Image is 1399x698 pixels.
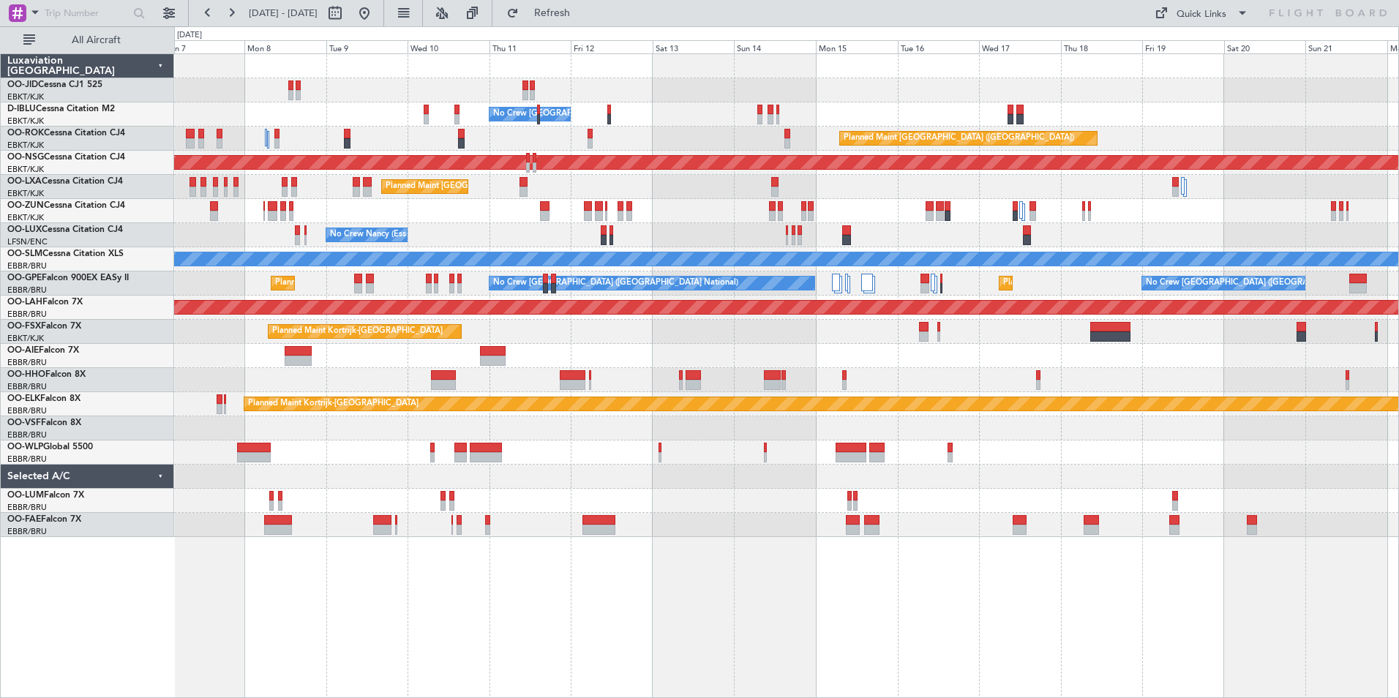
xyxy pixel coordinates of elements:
[7,454,47,465] a: EBBR/BRU
[653,40,735,53] div: Sat 13
[7,429,47,440] a: EBBR/BRU
[326,40,408,53] div: Tue 9
[163,40,245,53] div: Sun 7
[7,491,84,500] a: OO-LUMFalcon 7X
[7,346,39,355] span: OO-AIE
[38,35,154,45] span: All Aircraft
[979,40,1061,53] div: Wed 17
[7,153,125,162] a: OO-NSGCessna Citation CJ4
[490,40,571,53] div: Thu 11
[244,40,326,53] div: Mon 8
[7,140,44,151] a: EBKT/KJK
[7,80,38,89] span: OO-JID
[7,333,44,344] a: EBKT/KJK
[7,419,41,427] span: OO-VSF
[330,224,417,246] div: No Crew Nancy (Essey)
[1142,40,1224,53] div: Fri 19
[7,515,81,524] a: OO-FAEFalcon 7X
[248,393,419,415] div: Planned Maint Kortrijk-[GEOGRAPHIC_DATA]
[7,370,86,379] a: OO-HHOFalcon 8X
[1224,40,1306,53] div: Sat 20
[7,394,80,403] a: OO-ELKFalcon 8X
[7,225,123,234] a: OO-LUXCessna Citation CJ4
[7,285,47,296] a: EBBR/BRU
[7,201,125,210] a: OO-ZUNCessna Citation CJ4
[7,298,42,307] span: OO-LAH
[734,40,816,53] div: Sun 14
[7,491,44,500] span: OO-LUM
[7,225,42,234] span: OO-LUX
[7,405,47,416] a: EBBR/BRU
[7,260,47,271] a: EBBR/BRU
[7,394,40,403] span: OO-ELK
[275,272,540,294] div: Planned Maint [GEOGRAPHIC_DATA] ([GEOGRAPHIC_DATA] National)
[7,129,44,138] span: OO-ROK
[45,2,129,24] input: Trip Number
[272,320,443,342] div: Planned Maint Kortrijk-[GEOGRAPHIC_DATA]
[1305,40,1387,53] div: Sun 21
[249,7,318,20] span: [DATE] - [DATE]
[7,443,93,451] a: OO-WLPGlobal 5500
[7,370,45,379] span: OO-HHO
[500,1,588,25] button: Refresh
[7,236,48,247] a: LFSN/ENC
[844,127,1074,149] div: Planned Maint [GEOGRAPHIC_DATA] ([GEOGRAPHIC_DATA])
[16,29,159,52] button: All Aircraft
[1061,40,1143,53] div: Thu 18
[7,274,129,282] a: OO-GPEFalcon 900EX EASy II
[1146,272,1391,294] div: No Crew [GEOGRAPHIC_DATA] ([GEOGRAPHIC_DATA] National)
[522,8,583,18] span: Refresh
[493,272,738,294] div: No Crew [GEOGRAPHIC_DATA] ([GEOGRAPHIC_DATA] National)
[7,502,47,513] a: EBBR/BRU
[7,249,42,258] span: OO-SLM
[898,40,980,53] div: Tue 16
[7,381,47,392] a: EBBR/BRU
[1177,7,1226,22] div: Quick Links
[7,129,125,138] a: OO-ROKCessna Citation CJ4
[386,176,650,198] div: Planned Maint [GEOGRAPHIC_DATA] ([GEOGRAPHIC_DATA] National)
[7,249,124,258] a: OO-SLMCessna Citation XLS
[7,164,44,175] a: EBKT/KJK
[1147,1,1256,25] button: Quick Links
[7,346,79,355] a: OO-AIEFalcon 7X
[7,322,41,331] span: OO-FSX
[7,105,115,113] a: D-IBLUCessna Citation M2
[816,40,898,53] div: Mon 15
[7,526,47,537] a: EBBR/BRU
[7,188,44,199] a: EBKT/KJK
[7,91,44,102] a: EBKT/KJK
[7,153,44,162] span: OO-NSG
[571,40,653,53] div: Fri 12
[177,29,202,42] div: [DATE]
[7,357,47,368] a: EBBR/BRU
[7,309,47,320] a: EBBR/BRU
[493,103,738,125] div: No Crew [GEOGRAPHIC_DATA] ([GEOGRAPHIC_DATA] National)
[7,212,44,223] a: EBKT/KJK
[7,201,44,210] span: OO-ZUN
[7,515,41,524] span: OO-FAE
[1003,272,1268,294] div: Planned Maint [GEOGRAPHIC_DATA] ([GEOGRAPHIC_DATA] National)
[7,419,81,427] a: OO-VSFFalcon 8X
[7,80,102,89] a: OO-JIDCessna CJ1 525
[7,177,42,186] span: OO-LXA
[7,274,42,282] span: OO-GPE
[7,177,123,186] a: OO-LXACessna Citation CJ4
[7,298,83,307] a: OO-LAHFalcon 7X
[7,322,81,331] a: OO-FSXFalcon 7X
[408,40,490,53] div: Wed 10
[7,443,43,451] span: OO-WLP
[7,105,36,113] span: D-IBLU
[7,116,44,127] a: EBKT/KJK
